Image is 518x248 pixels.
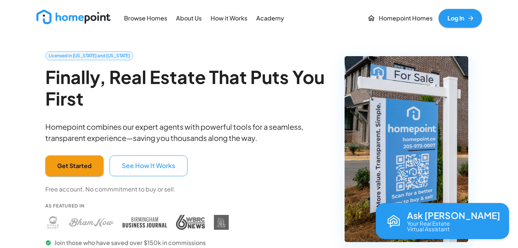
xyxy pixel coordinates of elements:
p: As Featured In [45,203,229,209]
img: Homepoint real estate for sale sign - Licensed brokerage in Alabama and Tennessee [345,56,468,242]
p: Ask [PERSON_NAME] [407,210,500,220]
p: How it Works [211,14,247,23]
button: Open chat with Reva [376,203,509,239]
img: DIY Homebuyers Academy press coverage - Homepoint featured in DIY Homebuyers Academy [214,215,229,230]
a: Log In [439,9,482,28]
button: Get Started [45,155,104,176]
a: Academy [253,10,287,26]
img: new_logo_light.png [36,10,111,24]
p: Academy [256,14,284,23]
p: Free account. No commmitment to buy or sell. [45,185,176,194]
p: Browse Homes [124,14,167,23]
a: Licensed in [US_STATE] and [US_STATE] [45,51,133,60]
button: See How It Works [110,155,188,176]
img: WBRC press coverage - Homepoint featured in WBRC [176,215,205,230]
a: Homepoint Homes [364,9,436,28]
p: Join those who have saved over $150k in commissions [45,239,229,247]
a: About Us [173,10,205,26]
h2: Finally, Real Estate That Puts You First [45,66,326,109]
a: How it Works [208,10,250,26]
img: Birmingham Business Journal press coverage - Homepoint featured in Birmingham Business Journal [123,215,167,230]
img: Huntsville Blast press coverage - Homepoint featured in Huntsville Blast [45,215,60,230]
p: Your Real Estate Virtual Assistant [407,220,450,232]
span: Licensed in [US_STATE] and [US_STATE] [46,52,133,59]
p: About Us [176,14,202,23]
img: Reva [385,212,403,230]
p: Homepoint combines our expert agents with powerful tools for a seamless, transparent experience—s... [45,121,326,144]
img: Bham Now press coverage - Homepoint featured in Bham Now [69,215,114,230]
a: Browse Homes [121,10,170,26]
p: Homepoint Homes [379,14,433,23]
